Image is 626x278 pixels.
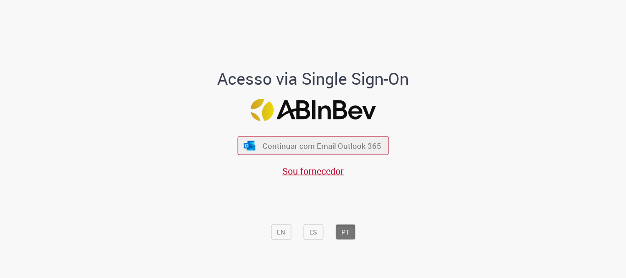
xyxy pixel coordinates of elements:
button: EN [271,224,291,240]
img: ícone Azure/Microsoft 360 [243,141,256,150]
img: Logo ABInBev [250,99,376,121]
button: ES [303,224,323,240]
button: PT [335,224,355,240]
button: ícone Azure/Microsoft 360 Continuar com Email Outlook 365 [237,136,389,155]
a: Sou fornecedor [282,165,344,177]
span: Continuar com Email Outlook 365 [263,141,381,151]
h1: Acesso via Single Sign-On [186,70,440,88]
